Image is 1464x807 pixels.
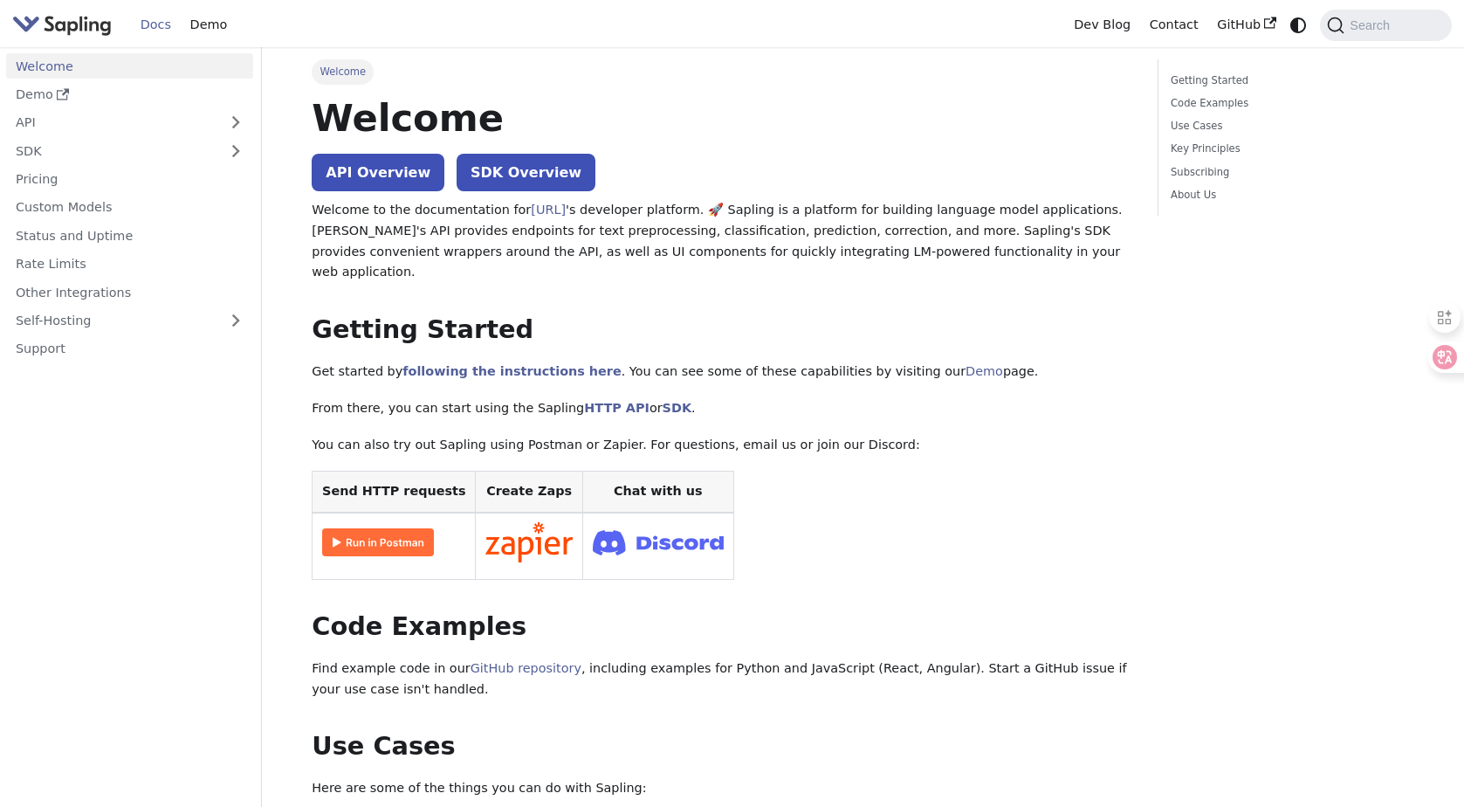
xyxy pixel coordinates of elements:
[181,11,237,38] a: Demo
[476,472,583,513] th: Create Zaps
[663,401,691,415] a: SDK
[1171,72,1407,89] a: Getting Started
[584,401,650,415] a: HTTP API
[593,525,724,561] img: Join Discord
[6,110,218,135] a: API
[531,203,566,217] a: [URL]
[218,138,253,163] button: Expand sidebar category 'SDK'
[582,472,733,513] th: Chat with us
[457,154,595,191] a: SDK Overview
[312,435,1132,456] p: You can also try out Sapling using Postman or Zapier. For questions, email us or join our Discord:
[12,12,112,38] img: Sapling.ai
[312,200,1132,283] p: Welcome to the documentation for 's developer platform. 🚀 Sapling is a platform for building lang...
[322,528,434,556] img: Run in Postman
[312,94,1132,141] h1: Welcome
[312,314,1132,346] h2: Getting Started
[1171,95,1407,112] a: Code Examples
[6,195,253,220] a: Custom Models
[6,82,253,107] a: Demo
[6,252,253,277] a: Rate Limits
[485,522,573,562] img: Connect in Zapier
[1171,187,1407,203] a: About Us
[1171,118,1407,134] a: Use Cases
[6,223,253,248] a: Status and Uptime
[6,308,253,334] a: Self-Hosting
[471,661,581,675] a: GitHub repository
[6,138,218,163] a: SDK
[218,110,253,135] button: Expand sidebar category 'API'
[312,778,1132,799] p: Here are some of the things you can do with Sapling:
[1171,141,1407,157] a: Key Principles
[312,154,444,191] a: API Overview
[1207,11,1285,38] a: GitHub
[312,611,1132,643] h2: Code Examples
[312,362,1132,383] p: Get started by . You can see some of these capabilities by visiting our page.
[1171,164,1407,181] a: Subscribing
[312,59,1132,84] nav: Breadcrumbs
[6,167,253,192] a: Pricing
[312,731,1132,762] h2: Use Cases
[6,279,253,305] a: Other Integrations
[6,53,253,79] a: Welcome
[131,11,181,38] a: Docs
[1320,10,1451,41] button: Search (Command+K)
[1140,11,1208,38] a: Contact
[1286,12,1311,38] button: Switch between dark and light mode (currently system mode)
[312,398,1132,419] p: From there, you can start using the Sapling or .
[313,472,476,513] th: Send HTTP requests
[312,59,374,84] span: Welcome
[312,659,1132,700] p: Find example code in our , including examples for Python and JavaScript (React, Angular). Start a...
[1344,18,1400,32] span: Search
[402,364,621,378] a: following the instructions here
[12,12,118,38] a: Sapling.aiSapling.ai
[1064,11,1139,38] a: Dev Blog
[966,364,1003,378] a: Demo
[6,336,253,362] a: Support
